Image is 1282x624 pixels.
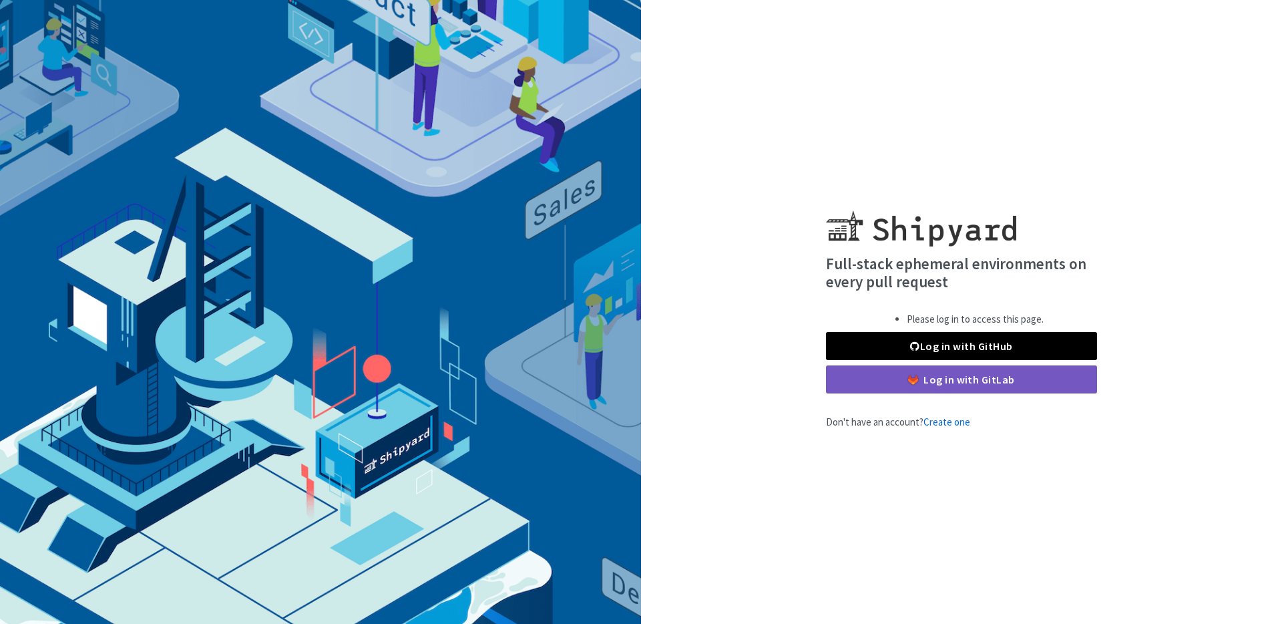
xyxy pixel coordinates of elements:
[907,312,1044,327] li: Please log in to access this page.
[908,375,918,385] img: gitlab-color.svg
[826,416,970,428] span: Don't have an account?
[923,416,970,428] a: Create one
[826,255,1097,291] h4: Full-stack ephemeral environments on every pull request
[826,365,1097,394] a: Log in with GitLab
[826,332,1097,360] a: Log in with GitHub
[826,194,1016,247] img: Shipyard logo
